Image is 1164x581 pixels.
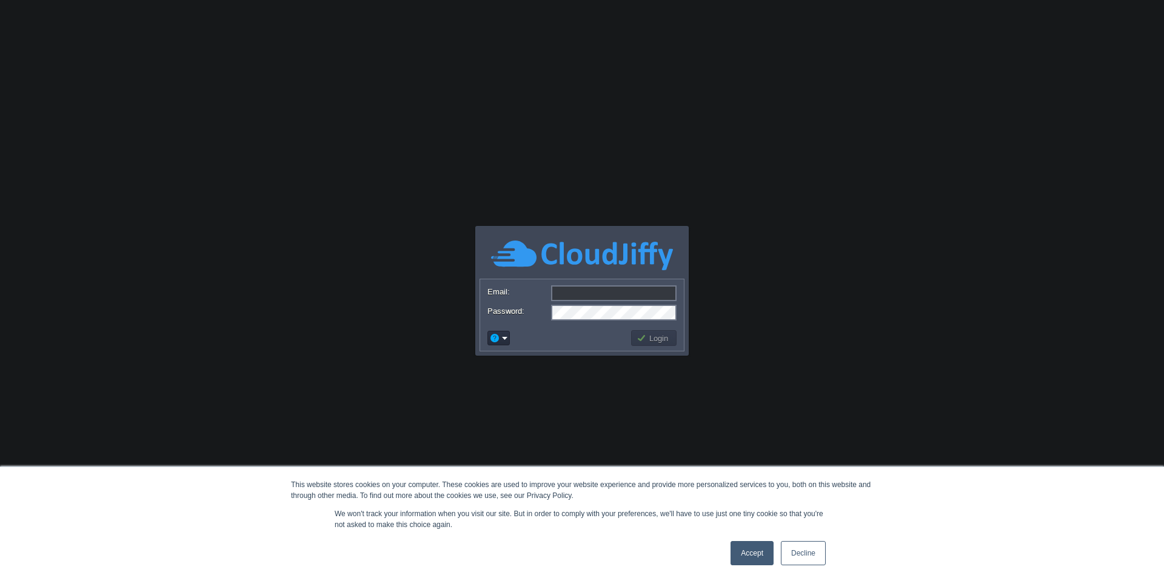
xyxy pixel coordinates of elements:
a: Decline [781,541,826,565]
div: This website stores cookies on your computer. These cookies are used to improve your website expe... [291,479,873,501]
label: Email: [487,285,550,298]
p: We won't track your information when you visit our site. But in order to comply with your prefere... [335,508,829,530]
label: Password: [487,305,550,317]
a: Accept [731,541,774,565]
button: Login [637,333,672,344]
img: CloudJiffy [491,239,673,272]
